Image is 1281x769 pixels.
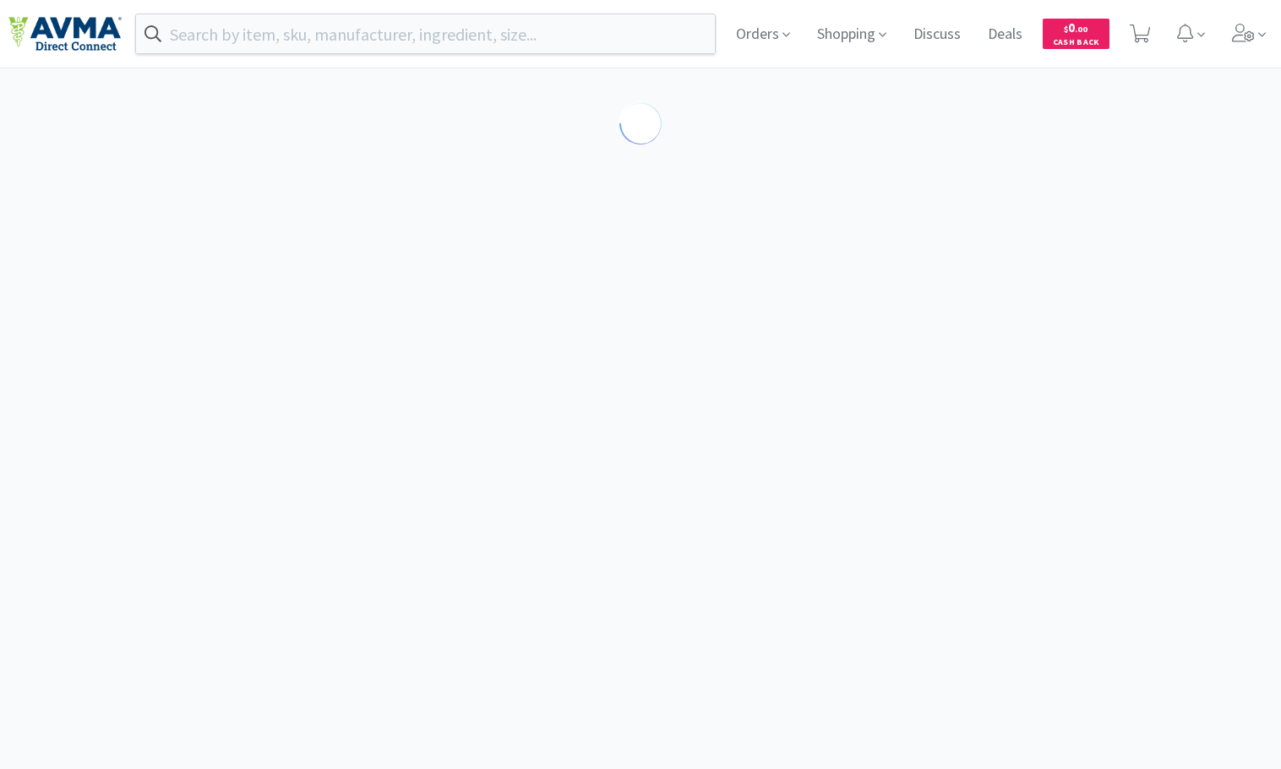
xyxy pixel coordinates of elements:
a: Discuss [907,27,968,42]
img: e4e33dab9f054f5782a47901c742baa9_102.png [8,16,122,52]
span: Cash Back [1053,38,1099,49]
span: 0 [1064,19,1087,35]
a: $0.00Cash Back [1043,11,1109,57]
span: $ [1064,24,1068,35]
a: Deals [981,27,1029,42]
span: . 00 [1075,24,1087,35]
input: Search by item, sku, manufacturer, ingredient, size... [136,14,715,53]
